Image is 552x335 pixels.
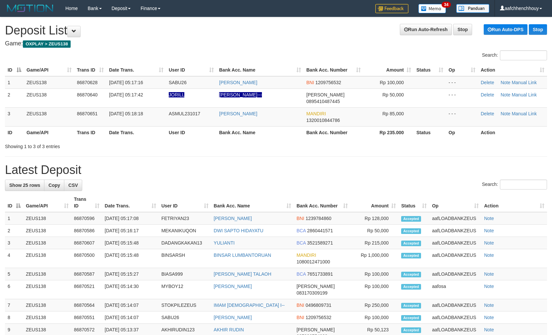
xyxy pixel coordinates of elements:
[446,107,478,126] td: - - -
[296,284,335,289] span: [PERSON_NAME]
[169,92,184,97] span: Nama rekening ada tanda titik/strip, harap diedit
[350,249,399,268] td: Rp 1,000,000
[44,180,64,191] a: Copy
[106,126,166,139] th: Date Trans.
[481,80,494,85] a: Delete
[71,299,102,311] td: 86870564
[216,126,304,139] th: Bank Acc. Name
[24,76,74,89] td: ZEUS138
[382,111,404,116] span: Rp 85,000
[23,280,71,299] td: ZEUS138
[307,228,333,233] span: Copy 2860441571 to clipboard
[5,249,23,268] td: 4
[102,311,159,324] td: [DATE] 05:14:07
[102,268,159,280] td: [DATE] 05:15:27
[71,237,102,249] td: 86870607
[418,4,446,13] img: Button%20Memo.svg
[5,268,23,280] td: 5
[401,284,421,290] span: Accepted
[102,299,159,311] td: [DATE] 05:14:07
[306,315,332,320] span: Copy 1209756532 to clipboard
[102,280,159,299] td: [DATE] 05:14:30
[294,193,350,212] th: Bank Acc. Number: activate to sort column ascending
[429,249,481,268] td: aafLOADBANKZEUS
[74,126,106,139] th: Trans ID
[214,252,271,258] a: BINSAR LUMBANTORUAN
[307,240,333,246] span: Copy 3521589271 to clipboard
[350,193,399,212] th: Amount: activate to sort column ascending
[214,284,252,289] a: [PERSON_NAME]
[71,280,102,299] td: 86870521
[68,183,78,188] span: CSV
[380,80,404,85] span: Rp 100,000
[159,212,211,225] td: FETRIYAN23
[9,183,40,188] span: Show 25 rows
[23,311,71,324] td: ZEUS138
[429,225,481,237] td: aafLOADBANKZEUS
[429,237,481,249] td: aafLOADBANKZEUS
[64,180,82,191] a: CSV
[159,299,211,311] td: STOKPILEZEUS
[77,80,97,85] span: 86870628
[216,64,304,76] th: Bank Acc. Name: activate to sort column ascending
[166,126,216,139] th: User ID
[211,193,294,212] th: Bank Acc. Name: activate to sort column ascending
[501,80,511,85] a: Note
[306,80,314,85] span: BNI
[296,240,306,246] span: BCA
[304,64,363,76] th: Bank Acc. Number: activate to sort column ascending
[401,241,421,246] span: Accepted
[5,299,23,311] td: 7
[429,212,481,225] td: aafLOADBANKZEUS
[446,126,478,139] th: Op
[169,80,187,85] span: SABU26
[350,299,399,311] td: Rp 250,000
[484,216,494,221] a: Note
[71,249,102,268] td: 86870500
[102,193,159,212] th: Date Trans.: activate to sort column ascending
[478,64,547,76] th: Action: activate to sort column ascending
[23,299,71,311] td: ZEUS138
[484,284,494,289] a: Note
[214,327,244,332] a: AKHIR RUDIN
[484,228,494,233] a: Note
[5,193,23,212] th: ID: activate to sort column descending
[512,80,537,85] a: Manual Link
[23,237,71,249] td: ZEUS138
[48,183,60,188] span: Copy
[350,280,399,299] td: Rp 100,000
[5,225,23,237] td: 2
[429,311,481,324] td: aafLOADBANKZEUS
[219,92,262,97] a: [PERSON_NAME]---
[102,237,159,249] td: [DATE] 05:15:48
[5,24,547,37] h1: Deposit List
[500,50,547,60] input: Search:
[446,76,478,89] td: - - -
[512,111,537,116] a: Manual Link
[529,24,547,35] a: Stop
[315,80,341,85] span: Copy 1209756532 to clipboard
[306,99,340,104] span: Copy 0895410487445 to clipboard
[159,237,211,249] td: DADANGKAKAN13
[306,92,344,97] span: [PERSON_NAME]
[219,80,257,85] a: [PERSON_NAME]
[109,80,143,85] span: [DATE] 05:17:16
[5,40,547,47] h4: Game:
[71,193,102,212] th: Trans ID: activate to sort column ascending
[363,64,414,76] th: Amount: activate to sort column ascending
[401,315,421,321] span: Accepted
[169,111,200,116] span: ASMUL231017
[501,92,511,97] a: Note
[102,212,159,225] td: [DATE] 05:17:08
[296,259,330,264] span: Copy 1080012471000 to clipboard
[399,193,429,212] th: Status: activate to sort column ascending
[363,126,414,139] th: Rp 235.000
[5,107,24,126] td: 3
[214,216,252,221] a: [PERSON_NAME]
[512,92,537,97] a: Manual Link
[77,111,97,116] span: 86870651
[482,180,547,190] label: Search:
[484,327,494,332] a: Note
[350,237,399,249] td: Rp 215,000
[429,299,481,311] td: aafLOADBANKZEUS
